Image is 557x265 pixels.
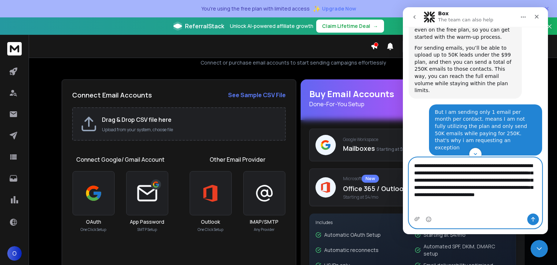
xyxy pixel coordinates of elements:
[23,209,29,215] button: Emoji picker
[230,22,313,30] p: Unlock AI-powered affiliate growth
[313,4,321,14] span: ✨
[6,150,139,199] textarea: Message…
[201,59,386,66] p: Connect or purchase email accounts to start sending campaigns effortlessly
[322,5,356,12] span: Upgrade Now
[250,218,278,225] h3: IMAP/SMTP
[343,183,510,194] p: Office 365 / Outlook
[137,227,157,232] p: SMTP Setup
[201,5,310,12] p: You're using the free plan with limited access
[403,7,548,234] iframe: Intercom live chat
[72,90,152,100] h2: Connect Email Accounts
[324,247,379,254] p: Automatic reconnects
[343,175,510,183] p: Microsoft
[424,243,510,257] p: Automated SPF, DKIM, DMARC setup
[362,175,379,183] div: New
[324,231,381,239] p: Automatic OAuth Setup
[11,209,17,215] button: Upload attachment
[210,155,265,164] h1: Other Email Provider
[198,227,223,232] p: One Click Setup
[316,20,384,33] button: Claim Lifetime Deal→
[343,137,510,142] p: Google Workspace
[81,227,106,232] p: One Click Setup
[86,218,101,225] h3: OAuth
[254,227,275,232] p: Any Provider
[309,88,516,108] h1: Buy Email Accounts
[7,246,22,261] button: O
[424,231,466,239] p: Starting at $4/mo
[373,22,378,30] span: →
[12,37,113,87] div: For sending emails, you’ll be able to upload up to 50K leads under the $99 plan, and then you can...
[313,1,356,16] button: ✨Upgrade Now
[228,91,286,99] a: See Sample CSV File
[124,206,136,218] button: Send a message…
[309,100,516,108] p: Done-For-You Setup
[76,155,165,164] h1: Connect Google/ Gmail Account
[343,194,510,200] span: Starting at $4/mo
[545,22,554,39] button: Close banner
[201,218,220,225] h3: Outlook
[531,240,548,257] iframe: Intercom live chat
[26,97,139,149] div: But I am sending only 1 email per month per contact. means I am not fully utilizing the plan and ...
[343,143,510,153] p: Mailboxes
[32,102,133,144] div: But I am sending only 1 email per month per contact. means I am not fully utilizing the plan and ...
[6,97,139,154] div: Olga says…
[185,22,224,30] span: ReferralStack
[102,127,278,133] p: Upload from your system, choose file
[130,218,164,225] h3: App Password
[376,146,414,152] span: Starting at $4/mo
[102,115,278,124] h2: Drag & Drop CSV file here
[66,141,79,153] button: Scroll to bottom
[315,220,510,225] p: Includes
[12,5,113,33] div: Regarding your Inframail/Zapmail inboxes, we’ll be able to warm them up even on the free plan, so...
